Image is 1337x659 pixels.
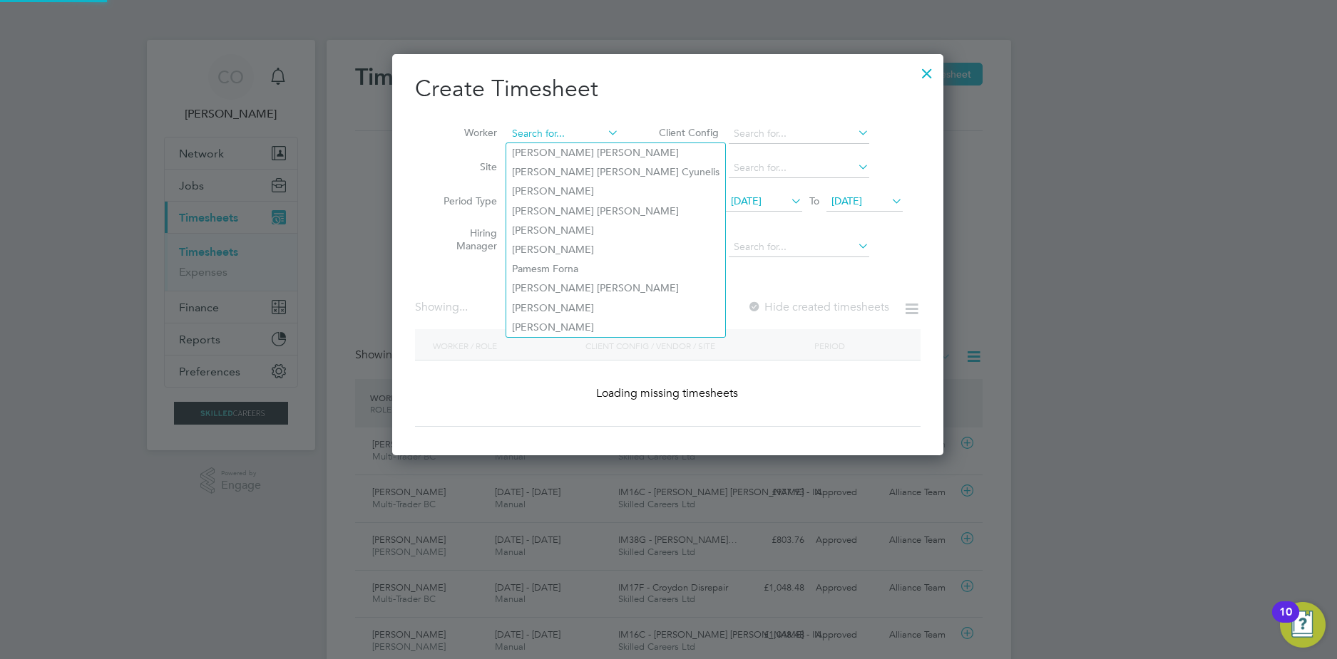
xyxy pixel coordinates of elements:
label: Site [433,160,497,173]
input: Search for... [507,124,619,144]
li: [PERSON_NAME] [506,221,725,240]
input: Search for... [729,237,869,257]
h2: Create Timesheet [415,74,921,104]
li: [PERSON_NAME] [506,299,725,318]
li: [PERSON_NAME] [PERSON_NAME] [506,143,725,162]
li: [PERSON_NAME] [PERSON_NAME] [506,279,725,298]
input: Search for... [729,124,869,144]
span: ... [459,300,468,314]
input: Search for... [729,158,869,178]
button: Open Resource Center, 10 new notifications [1280,602,1326,648]
li: [PERSON_NAME] [506,240,725,259]
li: Pamesm Forna [506,259,725,279]
span: [DATE] [731,194,762,207]
label: Hiring Manager [433,227,497,252]
span: To [805,192,824,210]
div: 10 [1279,612,1292,631]
label: Client Config [655,126,719,139]
div: Showing [415,300,471,315]
li: [PERSON_NAME] [506,318,725,337]
li: [PERSON_NAME] [506,182,725,201]
label: Worker [433,126,497,139]
label: Period Type [433,194,497,207]
li: [PERSON_NAME] [PERSON_NAME] [506,202,725,221]
label: Hide created timesheets [747,300,889,314]
li: [PERSON_NAME] [PERSON_NAME] Cyunelis [506,162,725,182]
span: [DATE] [831,194,862,207]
